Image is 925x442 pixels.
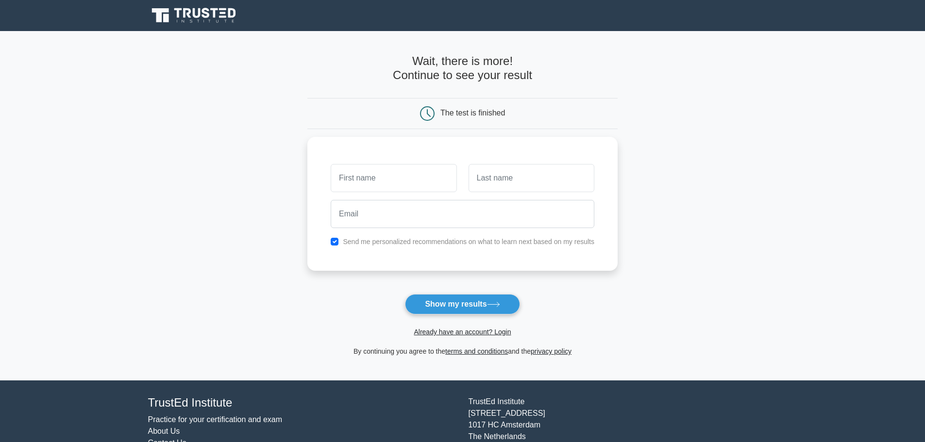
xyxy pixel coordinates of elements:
a: terms and conditions [445,347,508,355]
button: Show my results [405,294,520,314]
input: Email [331,200,594,228]
h4: Wait, there is more! Continue to see your result [307,54,618,82]
input: Last name [469,164,594,192]
h4: TrustEd Institute [148,396,457,410]
a: Practice for your certification and exam [148,415,283,424]
input: First name [331,164,456,192]
a: Already have an account? Login [414,328,511,336]
div: By continuing you agree to the and the [302,345,623,357]
label: Send me personalized recommendations on what to learn next based on my results [343,238,594,246]
a: About Us [148,427,180,435]
a: privacy policy [531,347,572,355]
div: The test is finished [440,109,505,117]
